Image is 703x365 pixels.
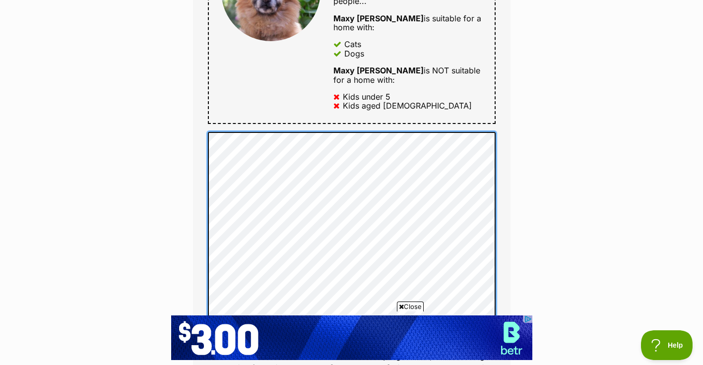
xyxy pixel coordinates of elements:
[343,101,472,110] div: Kids aged [DEMOGRAPHIC_DATA]
[397,302,424,311] span: Close
[333,66,482,84] div: is NOT suitable for a home with:
[333,14,482,32] div: is suitable for a home with:
[333,13,424,23] strong: Maxy [PERSON_NAME]
[344,49,364,58] div: Dogs
[343,92,390,101] div: Kids under 5
[333,65,424,75] strong: Maxy [PERSON_NAME]
[344,40,361,49] div: Cats
[641,330,693,360] iframe: Help Scout Beacon - Open
[171,315,532,360] iframe: Advertisement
